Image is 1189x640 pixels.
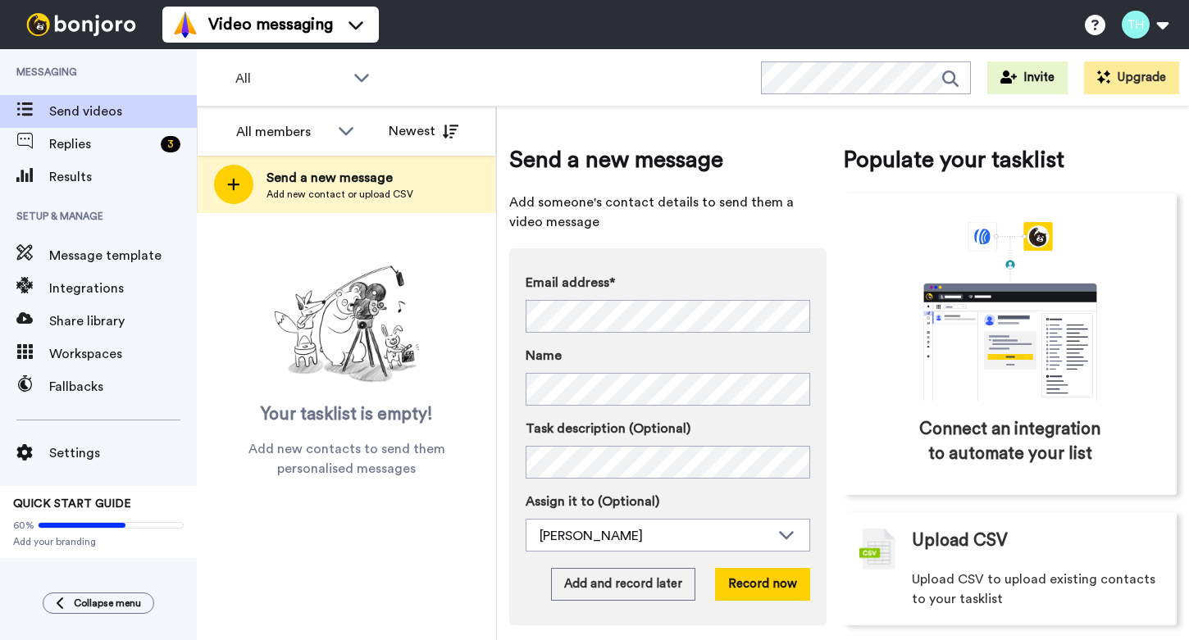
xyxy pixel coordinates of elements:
[49,311,197,331] span: Share library
[49,246,197,266] span: Message template
[1084,61,1179,94] button: Upgrade
[235,69,345,89] span: All
[265,259,429,390] img: ready-set-action.png
[509,193,827,232] span: Add someone's contact details to send them a video message
[912,529,1008,553] span: Upload CSV
[912,570,1160,609] span: Upload CSV to upload existing contacts to your tasklist
[13,519,34,532] span: 60%
[715,568,810,601] button: Record now
[526,419,810,438] label: Task description (Optional)
[859,529,895,570] img: csv-grey.png
[526,273,810,293] label: Email address*
[509,143,827,176] span: Send a new message
[987,61,1068,94] button: Invite
[49,134,154,154] span: Replies
[843,143,1177,176] span: Populate your tasklist
[43,592,154,614] button: Collapse menu
[13,498,131,510] span: QUICK START GUIDE
[20,13,143,36] img: bj-logo-header-white.svg
[49,279,197,298] span: Integrations
[49,377,197,397] span: Fallbacks
[266,188,413,201] span: Add new contact or upload CSV
[551,568,695,601] button: Add and record later
[526,346,562,365] span: Name
[266,168,413,188] span: Send a new message
[172,11,198,38] img: vm-color.svg
[261,402,433,427] span: Your tasklist is empty!
[221,439,471,479] span: Add new contacts to send them personalised messages
[49,443,197,463] span: Settings
[376,115,471,148] button: Newest
[540,526,770,546] div: [PERSON_NAME]
[49,102,197,121] span: Send videos
[49,344,197,364] span: Workspaces
[74,597,141,610] span: Collapse menu
[236,122,330,142] div: All members
[208,13,333,36] span: Video messaging
[13,535,184,548] span: Add your branding
[913,417,1107,466] span: Connect an integration to automate your list
[49,167,197,187] span: Results
[887,222,1133,401] div: animation
[161,136,180,152] div: 3
[526,492,810,511] label: Assign it to (Optional)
